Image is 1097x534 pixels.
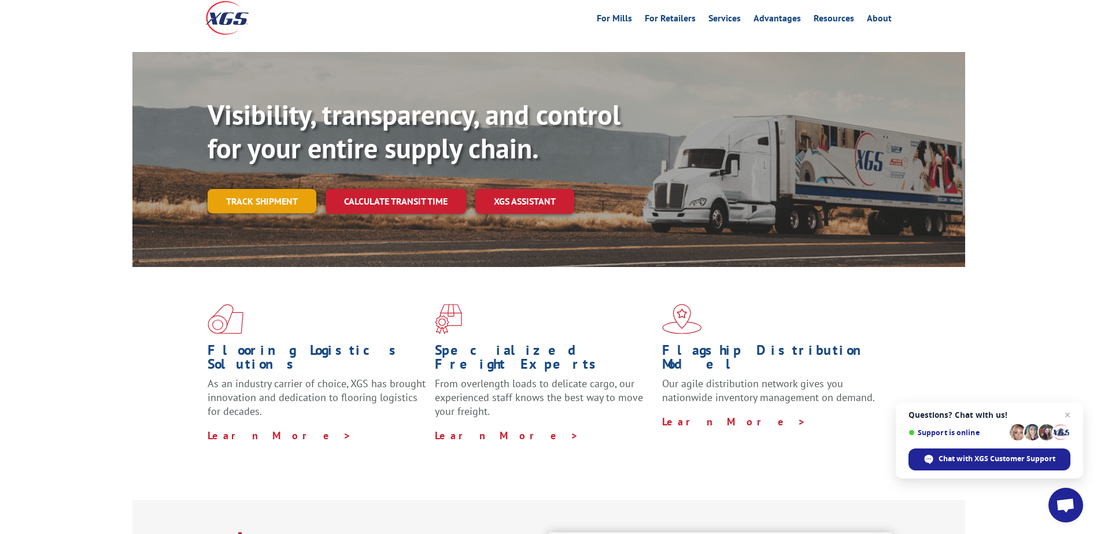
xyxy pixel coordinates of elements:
a: Learn More > [435,429,579,442]
a: Track shipment [208,189,316,213]
a: Services [708,14,741,27]
a: Calculate transit time [326,189,466,214]
img: xgs-icon-focused-on-flooring-red [435,304,462,334]
img: xgs-icon-flagship-distribution-model-red [662,304,702,334]
img: xgs-icon-total-supply-chain-intelligence-red [208,304,243,334]
a: For Mills [597,14,632,27]
h1: Specialized Freight Experts [435,343,653,377]
a: XGS ASSISTANT [475,189,574,214]
a: Learn More > [208,429,352,442]
h1: Flagship Distribution Model [662,343,881,377]
span: Support is online [908,428,1006,437]
span: Chat with XGS Customer Support [939,454,1055,464]
span: Close chat [1061,408,1074,422]
b: Visibility, transparency, and control for your entire supply chain. [208,97,620,166]
a: Advantages [754,14,801,27]
p: From overlength loads to delicate cargo, our experienced staff knows the best way to move your fr... [435,377,653,428]
a: Resources [814,14,854,27]
a: Learn More > [662,415,806,428]
div: Open chat [1048,488,1083,522]
a: About [867,14,892,27]
span: As an industry carrier of choice, XGS has brought innovation and dedication to flooring logistics... [208,377,426,418]
h1: Flooring Logistics Solutions [208,343,426,377]
span: Our agile distribution network gives you nationwide inventory management on demand. [662,377,875,404]
span: Questions? Chat with us! [908,410,1070,420]
a: For Retailers [645,14,696,27]
div: Chat with XGS Customer Support [908,448,1070,470]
